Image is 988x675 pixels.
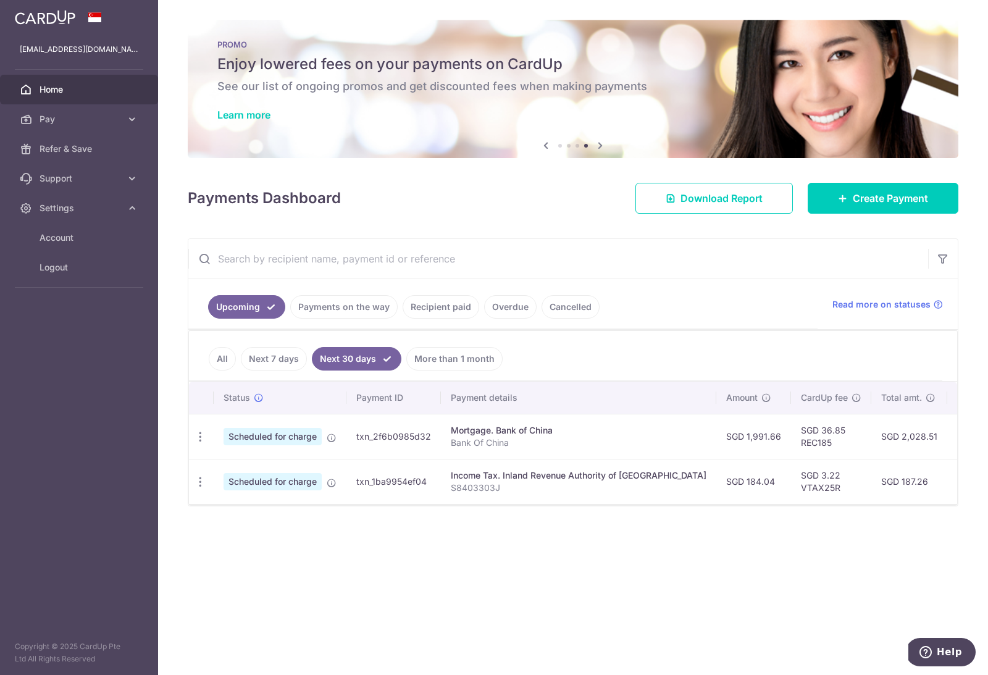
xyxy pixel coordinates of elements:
[346,382,441,414] th: Payment ID
[871,459,947,504] td: SGD 187.26
[451,482,706,494] p: S8403303J
[680,191,763,206] span: Download Report
[441,382,716,414] th: Payment details
[346,459,441,504] td: txn_1ba9954ef04
[217,54,929,74] h5: Enjoy lowered fees on your payments on CardUp
[217,79,929,94] h6: See our list of ongoing promos and get discounted fees when making payments
[15,10,75,25] img: CardUp
[290,295,398,319] a: Payments on the way
[40,143,121,155] span: Refer & Save
[832,298,931,311] span: Read more on statuses
[791,459,871,504] td: SGD 3.22 VTAX25R
[832,298,943,311] a: Read more on statuses
[40,261,121,274] span: Logout
[188,239,928,279] input: Search by recipient name, payment id or reference
[716,414,791,459] td: SGD 1,991.66
[40,202,121,214] span: Settings
[40,113,121,125] span: Pay
[346,414,441,459] td: txn_2f6b0985d32
[188,20,958,158] img: Latest Promos banner
[217,40,929,49] p: PROMO
[20,43,138,56] p: [EMAIL_ADDRESS][DOMAIN_NAME]
[808,183,958,214] a: Create Payment
[451,469,706,482] div: Income Tax. Inland Revenue Authority of [GEOGRAPHIC_DATA]
[40,172,121,185] span: Support
[217,109,270,121] a: Learn more
[406,347,503,371] a: More than 1 month
[451,437,706,449] p: Bank Of China
[635,183,793,214] a: Download Report
[403,295,479,319] a: Recipient paid
[40,83,121,96] span: Home
[791,414,871,459] td: SGD 36.85 REC185
[542,295,600,319] a: Cancelled
[853,191,928,206] span: Create Payment
[209,347,236,371] a: All
[871,414,947,459] td: SGD 2,028.51
[224,392,250,404] span: Status
[40,232,121,244] span: Account
[716,459,791,504] td: SGD 184.04
[188,187,341,209] h4: Payments Dashboard
[241,347,307,371] a: Next 7 days
[224,428,322,445] span: Scheduled for charge
[224,473,322,490] span: Scheduled for charge
[801,392,848,404] span: CardUp fee
[881,392,922,404] span: Total amt.
[451,424,706,437] div: Mortgage. Bank of China
[208,295,285,319] a: Upcoming
[908,638,976,669] iframe: Opens a widget where you can find more information
[726,392,758,404] span: Amount
[312,347,401,371] a: Next 30 days
[484,295,537,319] a: Overdue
